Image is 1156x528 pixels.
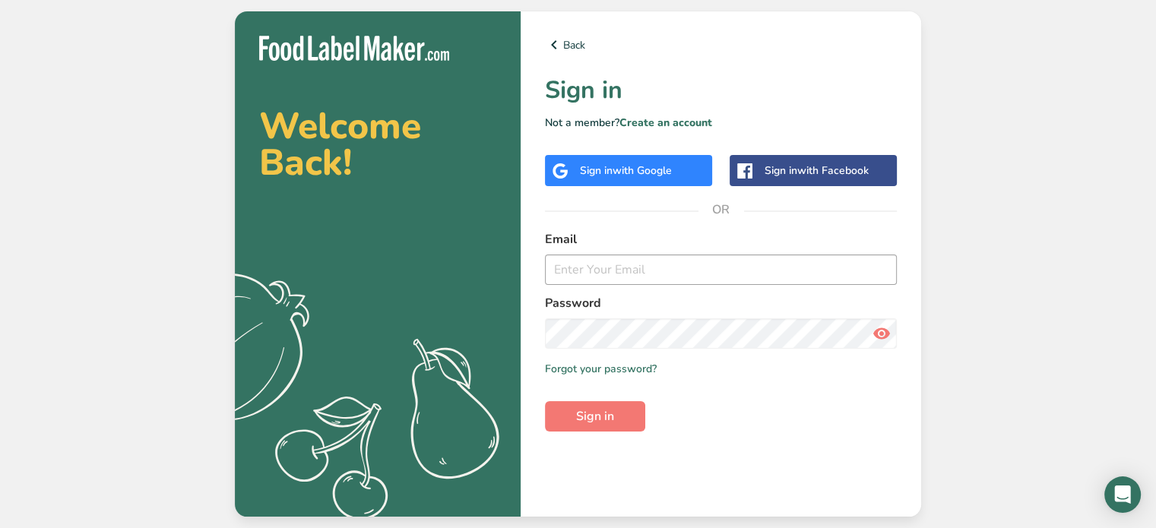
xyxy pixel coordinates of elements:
a: Create an account [619,115,712,130]
div: Open Intercom Messenger [1104,476,1141,513]
label: Password [545,294,897,312]
span: with Facebook [797,163,869,178]
button: Sign in [545,401,645,432]
div: Sign in [580,163,672,179]
span: with Google [613,163,672,178]
span: OR [698,187,744,232]
span: Sign in [576,407,614,425]
input: Enter Your Email [545,255,897,285]
h1: Sign in [545,72,897,109]
p: Not a member? [545,115,897,131]
label: Email [545,230,897,248]
a: Forgot your password? [545,361,657,377]
div: Sign in [765,163,869,179]
img: Food Label Maker [259,36,449,61]
h2: Welcome Back! [259,108,496,181]
a: Back [545,36,897,54]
